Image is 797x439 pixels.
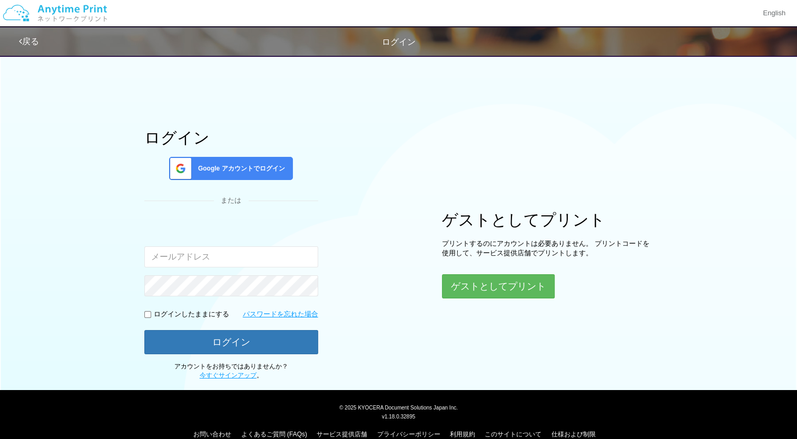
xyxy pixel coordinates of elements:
[552,431,596,438] a: 仕様および制限
[194,164,285,173] span: Google アカウントでログイン
[193,431,231,438] a: お問い合わせ
[339,404,458,411] span: © 2025 KYOCERA Document Solutions Japan Inc.
[442,274,555,298] button: ゲストとしてプリント
[144,129,318,146] h1: ログイン
[382,37,416,46] span: ログイン
[241,431,307,438] a: よくあるご質問 (FAQs)
[450,431,475,438] a: 利用規約
[442,239,653,258] p: プリントするのにアカウントは必要ありません。 プリントコードを使用して、サービス提供店舗でプリントします。
[154,310,229,320] p: ログインしたままにする
[317,431,367,438] a: サービス提供店舗
[442,211,653,228] h1: ゲストとしてプリント
[200,372,257,379] a: 今すぐサインアップ
[485,431,542,438] a: このサイトについて
[144,330,318,354] button: ログイン
[144,362,318,380] p: アカウントをお持ちではありませんか？
[200,372,263,379] span: 。
[382,413,415,420] span: v1.18.0.32895
[19,37,39,46] a: 戻る
[377,431,440,438] a: プライバシーポリシー
[243,310,318,320] a: パスワードを忘れた場合
[144,246,318,267] input: メールアドレス
[144,196,318,206] div: または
